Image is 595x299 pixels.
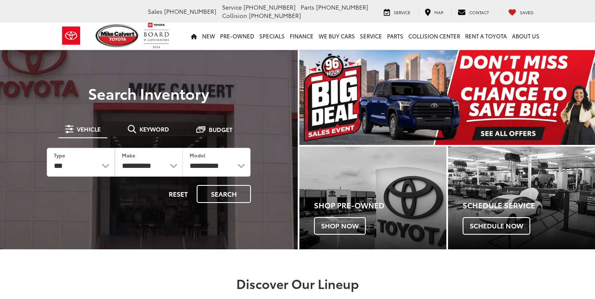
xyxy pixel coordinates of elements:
[448,147,595,250] a: Schedule Service Schedule Now
[200,23,218,49] a: New
[257,23,287,49] a: Specials
[96,24,140,47] img: Mike Calvert Toyota
[287,23,316,49] a: Finance
[385,23,406,49] a: Parts
[418,8,450,16] a: Map
[164,7,216,15] span: [PHONE_NUMBER]
[35,85,263,101] h3: Search Inventory
[222,3,242,11] span: Service
[60,276,536,290] h2: Discover Our Lineup
[162,185,195,203] button: Reset
[54,152,65,159] label: Type
[190,152,205,159] label: Model
[301,3,314,11] span: Parts
[434,9,443,15] span: Map
[299,147,446,250] a: Shop Pre-Owned Shop Now
[463,201,595,210] h4: Schedule Service
[218,23,257,49] a: Pre-Owned
[463,23,509,49] a: Rent a Toyota
[357,23,385,49] a: Service
[299,147,446,250] div: Toyota
[406,23,463,49] a: Collision Center
[448,147,595,250] div: Toyota
[316,23,357,49] a: WE BUY CARS
[197,185,251,203] button: Search
[139,126,169,132] span: Keyword
[148,7,162,15] span: Sales
[249,11,301,20] span: [PHONE_NUMBER]
[520,9,534,15] span: Saved
[469,9,489,15] span: Contact
[77,126,101,132] span: Vehicle
[56,22,87,49] img: Toyota
[394,9,410,15] span: Service
[502,8,540,16] a: My Saved Vehicles
[316,3,368,11] span: [PHONE_NUMBER]
[377,8,417,16] a: Service
[451,8,495,16] a: Contact
[122,152,135,159] label: Make
[314,201,446,210] h4: Shop Pre-Owned
[209,127,233,132] span: Budget
[188,23,200,49] a: Home
[314,217,366,235] span: Shop Now
[509,23,542,49] a: About Us
[243,3,296,11] span: [PHONE_NUMBER]
[463,217,530,235] span: Schedule Now
[222,11,247,20] span: Collision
